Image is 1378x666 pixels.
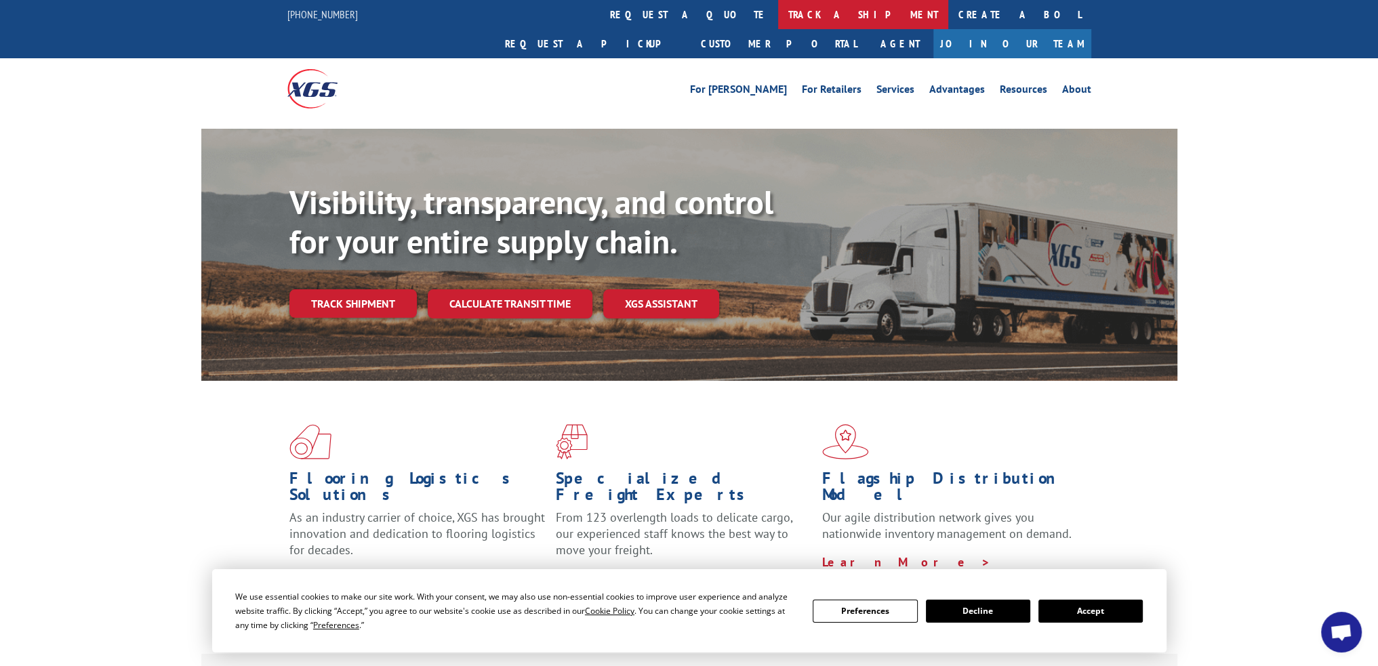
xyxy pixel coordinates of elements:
[495,29,691,58] a: Request a pickup
[813,600,917,623] button: Preferences
[691,29,867,58] a: Customer Portal
[822,424,869,459] img: xgs-icon-flagship-distribution-model-red
[876,84,914,99] a: Services
[289,470,546,509] h1: Flooring Logistics Solutions
[933,29,1091,58] a: Join Our Team
[428,289,592,318] a: Calculate transit time
[212,569,1167,652] div: Cookie Consent Prompt
[822,554,991,570] a: Learn More >
[313,619,359,631] span: Preferences
[289,181,773,262] b: Visibility, transparency, and control for your entire supply chain.
[1000,84,1047,99] a: Resources
[1038,600,1143,623] button: Accept
[802,84,862,99] a: For Retailers
[585,605,634,617] span: Cookie Policy
[235,589,796,632] div: We use essential cookies to make our site work. With your consent, we may also use non-essential ...
[287,7,358,21] a: [PHONE_NUMBER]
[822,509,1072,541] span: Our agile distribution network gives you nationwide inventory management on demand.
[289,424,331,459] img: xgs-icon-total-supply-chain-intelligence-red
[867,29,933,58] a: Agent
[289,509,545,558] span: As an industry carrier of choice, XGS has brought innovation and dedication to flooring logistics...
[556,470,812,509] h1: Specialized Freight Experts
[929,84,985,99] a: Advantages
[556,509,812,570] p: From 123 overlength loads to delicate cargo, our experienced staff knows the best way to move you...
[1321,612,1362,652] a: Open chat
[690,84,787,99] a: For [PERSON_NAME]
[289,289,417,318] a: Track shipment
[926,600,1030,623] button: Decline
[822,470,1078,509] h1: Flagship Distribution Model
[603,289,719,318] a: XGS ASSISTANT
[1062,84,1091,99] a: About
[556,424,588,459] img: xgs-icon-focused-on-flooring-red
